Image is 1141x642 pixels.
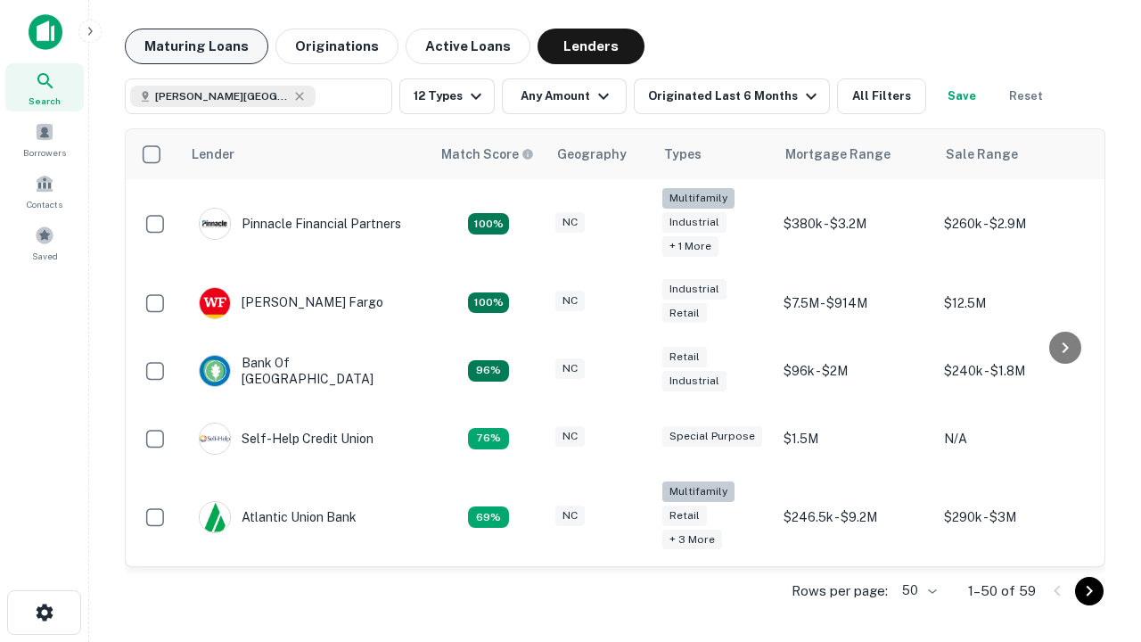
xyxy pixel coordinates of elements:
div: Matching Properties: 14, hasApolloMatch: undefined [468,360,509,382]
div: Sale Range [946,144,1018,165]
th: Geography [546,129,653,179]
iframe: Chat Widget [1052,499,1141,585]
div: Atlantic Union Bank [199,501,357,533]
div: Self-help Credit Union [199,423,373,455]
div: Industrial [662,279,726,300]
img: picture [200,502,230,532]
th: Lender [181,129,431,179]
div: Retail [662,303,707,324]
div: Bank Of [GEOGRAPHIC_DATA] [199,355,413,387]
div: Geography [557,144,627,165]
span: [PERSON_NAME][GEOGRAPHIC_DATA], [GEOGRAPHIC_DATA] [155,88,289,104]
button: Originated Last 6 Months [634,78,830,114]
div: Industrial [662,212,726,233]
div: Matching Properties: 11, hasApolloMatch: undefined [468,428,509,449]
button: Go to next page [1075,577,1104,605]
div: [PERSON_NAME] Fargo [199,287,383,319]
div: NC [555,426,585,447]
a: Search [5,63,84,111]
div: Multifamily [662,188,735,209]
img: picture [200,288,230,318]
td: $240k - $1.8M [935,337,1096,405]
button: Maturing Loans [125,29,268,64]
div: Types [664,144,702,165]
h6: Match Score [441,144,530,164]
td: N/A [935,405,1096,473]
button: Any Amount [502,78,627,114]
div: Pinnacle Financial Partners [199,208,401,240]
td: $380k - $3.2M [775,179,935,269]
td: $1.5M [775,405,935,473]
a: Borrowers [5,115,84,163]
th: Capitalize uses an advanced AI algorithm to match your search with the best lender. The match sco... [431,129,546,179]
th: Sale Range [935,129,1096,179]
div: Industrial [662,371,726,391]
img: picture [200,424,230,454]
div: Capitalize uses an advanced AI algorithm to match your search with the best lender. The match sco... [441,144,534,164]
span: Search [29,94,61,108]
button: Lenders [538,29,644,64]
a: Contacts [5,167,84,215]
button: Reset [997,78,1055,114]
td: $246.5k - $9.2M [775,473,935,563]
span: Saved [32,249,58,263]
span: Borrowers [23,145,66,160]
td: $290k - $3M [935,473,1096,563]
td: $12.5M [935,269,1096,337]
div: Matching Properties: 15, hasApolloMatch: undefined [468,292,509,314]
th: Mortgage Range [775,129,935,179]
p: Rows per page: [792,580,888,602]
div: Retail [662,506,707,526]
img: picture [200,209,230,239]
td: $7.5M - $914M [775,269,935,337]
div: Multifamily [662,481,735,502]
div: Matching Properties: 26, hasApolloMatch: undefined [468,213,509,235]
div: Originated Last 6 Months [648,86,822,107]
div: Special Purpose [662,426,762,447]
div: Matching Properties: 10, hasApolloMatch: undefined [468,506,509,528]
div: Retail [662,347,707,367]
span: Contacts [27,197,62,211]
td: $260k - $2.9M [935,179,1096,269]
button: 12 Types [399,78,495,114]
div: NC [555,212,585,233]
button: Originations [275,29,398,64]
img: capitalize-icon.png [29,14,62,50]
img: picture [200,356,230,386]
button: All Filters [837,78,926,114]
a: Saved [5,218,84,267]
div: NC [555,358,585,379]
div: NC [555,506,585,526]
td: $96k - $2M [775,337,935,405]
div: 50 [895,578,940,604]
div: Lender [192,144,234,165]
button: Save your search to get updates of matches that match your search criteria. [933,78,990,114]
div: + 3 more [662,530,722,550]
button: Active Loans [406,29,530,64]
th: Types [653,129,775,179]
div: + 1 more [662,236,718,257]
div: NC [555,291,585,311]
p: 1–50 of 59 [968,580,1036,602]
div: Mortgage Range [785,144,891,165]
